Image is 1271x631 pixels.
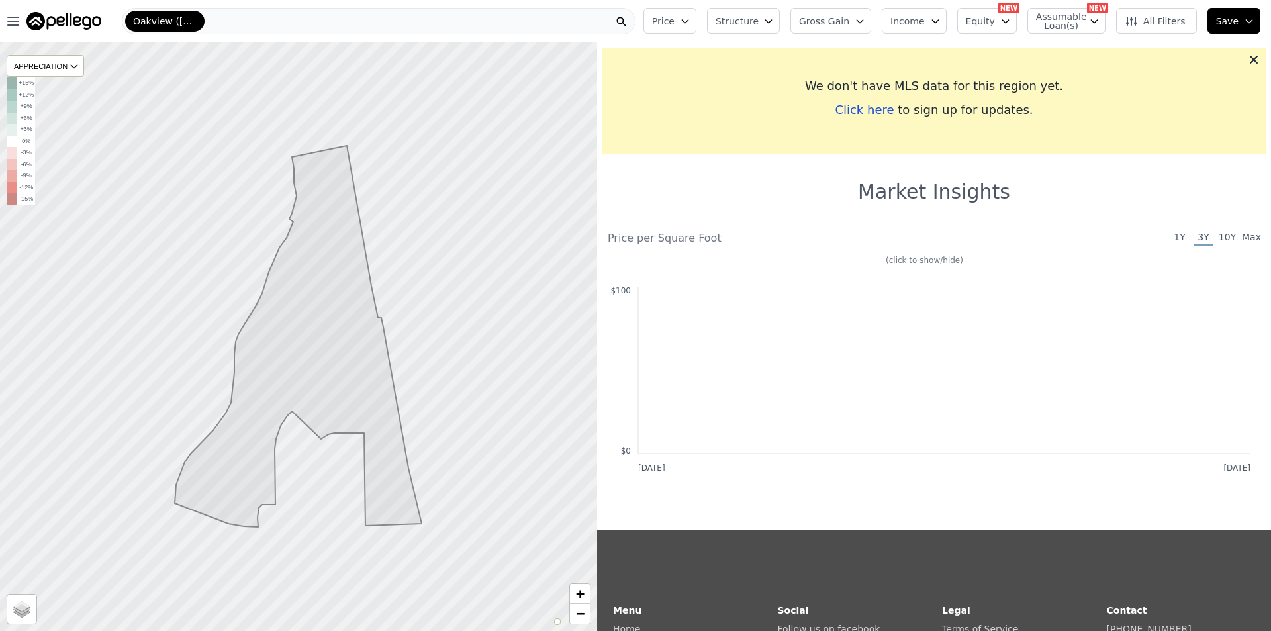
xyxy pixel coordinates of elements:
td: -15% [17,193,35,205]
td: 0% [17,136,35,148]
a: Layers [7,595,36,624]
td: +3% [17,124,35,136]
strong: Menu [613,605,641,616]
span: Assumable Loan(s) [1036,12,1078,30]
span: Max [1242,230,1260,246]
text: [DATE] [638,463,665,473]
span: + [576,585,585,602]
button: Price [643,8,696,34]
td: -6% [17,159,35,171]
div: Price per Square Foot [608,230,934,246]
td: +15% [17,77,35,89]
button: Income [882,8,947,34]
strong: Social [778,605,809,616]
td: -12% [17,182,35,194]
span: Equity [966,15,995,28]
text: $0 [621,446,631,456]
span: Structure [716,15,758,28]
button: Save [1207,8,1260,34]
strong: Contact [1107,605,1147,616]
button: Gross Gain [790,8,871,34]
span: 10Y [1218,230,1237,246]
a: Zoom out [570,604,590,624]
td: +9% [17,101,35,113]
div: to sign up for updates. [613,101,1255,119]
button: Structure [707,8,780,34]
td: -9% [17,170,35,182]
span: 1Y [1170,230,1189,246]
span: Gross Gain [799,15,849,28]
td: +12% [17,89,35,101]
div: APPRECIATION [7,55,84,77]
div: NEW [1087,3,1108,13]
div: We don't have MLS data for this region yet. [613,77,1255,95]
button: All Filters [1116,8,1197,34]
button: Equity [957,8,1017,34]
img: Pellego [26,12,101,30]
div: (click to show/hide) [598,255,1250,266]
td: +6% [17,113,35,124]
text: $100 [610,286,631,295]
button: Assumable Loan(s) [1027,8,1106,34]
text: [DATE] [1223,463,1250,473]
span: Save [1216,15,1239,28]
strong: Legal [942,605,970,616]
a: Zoom in [570,584,590,604]
span: Click here [835,103,894,117]
span: 3Y [1194,230,1213,246]
span: Price [652,15,675,28]
span: − [576,605,585,622]
h1: Market Insights [858,180,1010,204]
span: Income [890,15,925,28]
td: -3% [17,147,35,159]
span: Oakview ([GEOGRAPHIC_DATA]) [133,15,197,28]
span: All Filters [1125,15,1186,28]
div: NEW [998,3,1019,13]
